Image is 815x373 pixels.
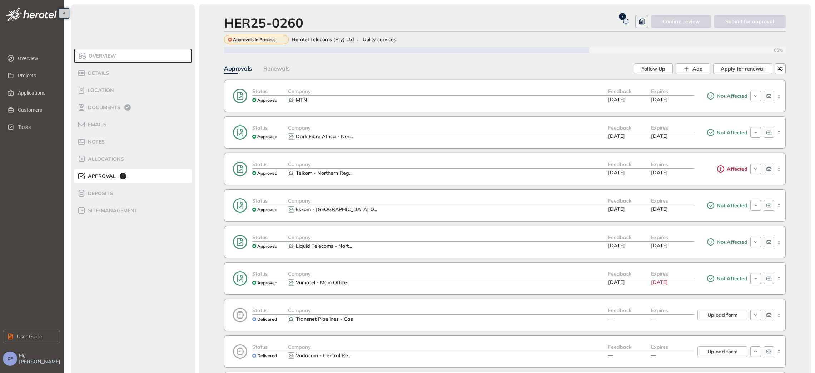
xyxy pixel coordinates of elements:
[608,315,613,322] span: —
[86,87,114,93] span: Location
[263,64,290,73] div: Renewals
[292,37,354,43] span: Herotel Telecoms (Pty) Ltd
[651,315,656,322] span: —
[295,132,354,141] button: Dark Fibre Africa - Northern Region
[288,125,311,131] span: Company
[296,353,351,359] div: Vodacom - Central Region
[651,169,668,176] span: [DATE]
[295,96,354,104] button: MTN
[651,96,668,103] span: [DATE]
[715,276,747,282] span: Not Affected
[296,134,353,140] div: Dark Fibre Africa - Northern Region
[296,170,352,176] div: Telkom - Northern Region
[349,133,353,140] span: ...
[651,234,668,241] span: Expires
[608,352,613,358] span: —
[18,103,54,117] span: Customers
[721,65,765,73] span: Apply for renewal
[651,161,668,168] span: Expires
[697,346,747,357] button: Upload form
[296,280,347,286] div: Vumatel - Main Office
[3,330,60,343] button: User Guide
[252,198,268,204] span: Status
[621,14,624,19] span: 7
[651,344,668,350] span: Expires
[608,206,625,212] span: [DATE]
[651,279,668,285] span: [DATE]
[651,271,668,277] span: Expires
[641,65,665,73] span: Follow Up
[17,333,42,340] span: User Guide
[18,120,54,134] span: Tasks
[296,207,353,213] div: Eskom - North West Operating Unit
[288,198,311,204] span: Company
[86,105,120,111] span: Documents
[86,70,109,76] span: Details
[349,243,352,249] span: ...
[295,315,354,323] button: Transnet Pipelines - Gas
[252,161,268,168] span: Status
[288,344,311,350] span: Company
[363,37,396,43] span: Utility services
[257,134,277,139] span: Approved
[18,51,54,66] span: Overview
[8,356,13,361] span: CF
[349,170,352,176] span: ...
[86,173,116,179] span: Approval
[18,86,54,100] span: Applications
[608,279,625,285] span: [DATE]
[296,97,307,103] div: MTN
[295,351,354,360] button: Vodacom - Central Region
[608,125,631,131] span: Feedback
[252,344,268,350] span: Status
[296,243,349,249] span: Liquid Telecoms - Nort
[86,139,105,145] span: Notes
[692,65,703,73] span: Add
[608,133,625,139] span: [DATE]
[715,130,747,136] span: Not Affected
[288,271,311,277] span: Company
[252,88,268,95] span: Status
[257,98,277,103] span: Approved
[715,93,747,99] span: Not Affected
[252,125,268,131] span: Status
[295,169,354,177] button: Telkom - Northern Region
[86,156,124,162] span: allocations
[608,169,625,176] span: [DATE]
[86,53,116,59] span: Overview
[288,307,311,314] span: Company
[252,234,268,241] span: Status
[296,206,374,213] span: Eskom - [GEOGRAPHIC_DATA] O
[296,170,349,176] span: Telkom - Northern Reg
[707,348,738,355] span: Upload form
[715,203,747,209] span: Not Affected
[608,271,631,277] span: Feedback
[608,307,631,314] span: Feedback
[651,125,668,131] span: Expires
[651,307,668,314] span: Expires
[257,353,277,358] span: Delivered
[257,280,277,285] span: Approved
[296,316,353,322] div: Transnet Pipelines - Gas
[257,207,277,212] span: Approved
[608,161,631,168] span: Feedback
[257,244,277,249] span: Approved
[252,307,268,314] span: Status
[715,239,747,245] span: Not Affected
[608,198,631,204] span: Feedback
[224,64,252,73] div: Approvals
[3,352,17,366] button: CF
[651,242,668,249] span: [DATE]
[634,63,673,74] button: Follow Up
[224,15,303,30] div: HER25-0260
[697,310,747,320] button: Upload form
[651,133,668,139] span: [DATE]
[676,63,710,74] button: Add
[86,208,138,214] span: site-management
[257,171,277,176] span: Approved
[288,234,311,241] span: Company
[252,271,268,277] span: Status
[257,317,277,322] span: Delivered
[608,88,631,95] span: Feedback
[651,352,656,358] span: —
